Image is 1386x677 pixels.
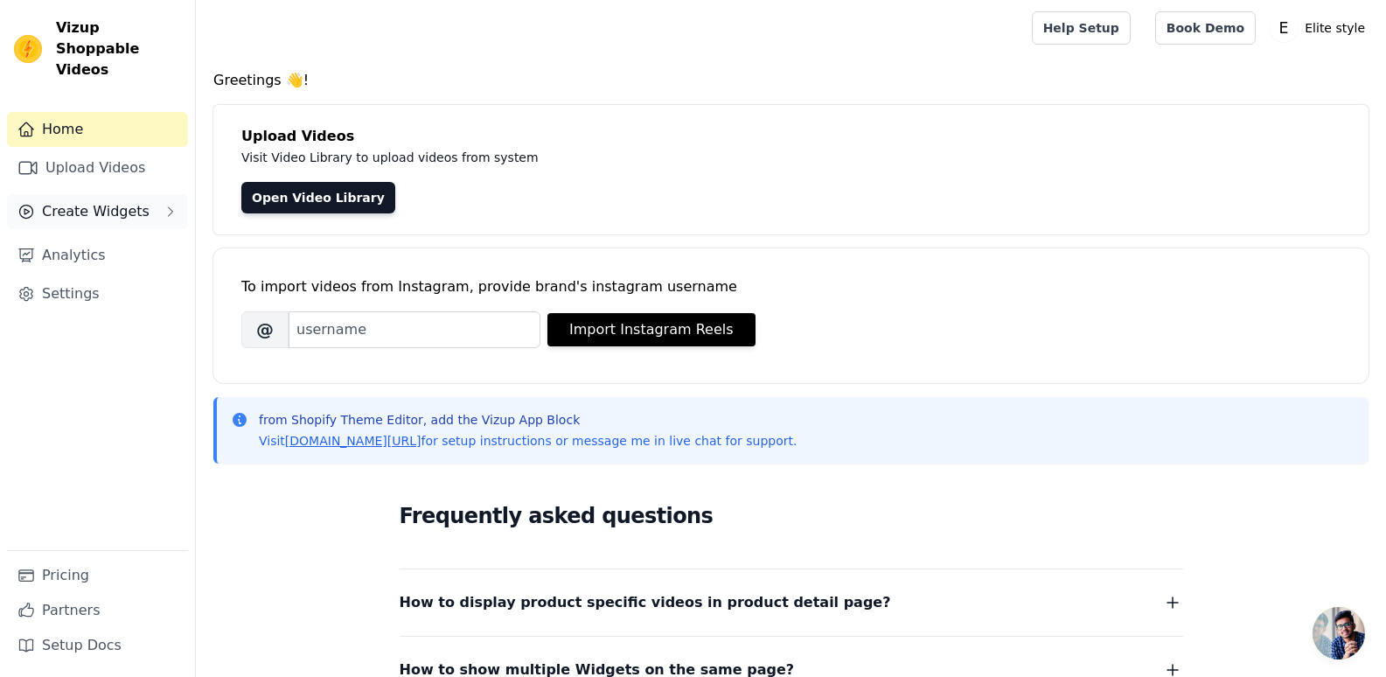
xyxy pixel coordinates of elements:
[547,313,756,346] button: Import Instagram Reels
[7,150,188,185] a: Upload Videos
[285,434,421,448] a: [DOMAIN_NAME][URL]
[1298,12,1372,44] p: Elite style
[7,238,188,273] a: Analytics
[241,126,1341,147] h4: Upload Videos
[241,147,1025,168] p: Visit Video Library to upload videos from system
[241,182,395,213] a: Open Video Library
[56,17,181,80] span: Vizup Shoppable Videos
[1032,11,1131,45] a: Help Setup
[259,432,797,450] p: Visit for setup instructions or message me in live chat for support.
[259,411,797,429] p: from Shopify Theme Editor, add the Vizup App Block
[400,499,1183,534] h2: Frequently asked questions
[7,628,188,663] a: Setup Docs
[1279,19,1289,37] text: E
[1313,607,1365,660] a: Open chat
[289,311,540,348] input: username
[42,201,150,222] span: Create Widgets
[7,276,188,311] a: Settings
[7,112,188,147] a: Home
[7,194,188,229] button: Create Widgets
[14,35,42,63] img: Vizup
[400,590,891,615] span: How to display product specific videos in product detail page?
[241,311,289,348] span: @
[1270,12,1372,44] button: E Elite style
[7,558,188,593] a: Pricing
[7,593,188,628] a: Partners
[241,276,1341,297] div: To import videos from Instagram, provide brand's instagram username
[213,70,1369,91] h4: Greetings 👋!
[400,590,1183,615] button: How to display product specific videos in product detail page?
[1155,11,1256,45] a: Book Demo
